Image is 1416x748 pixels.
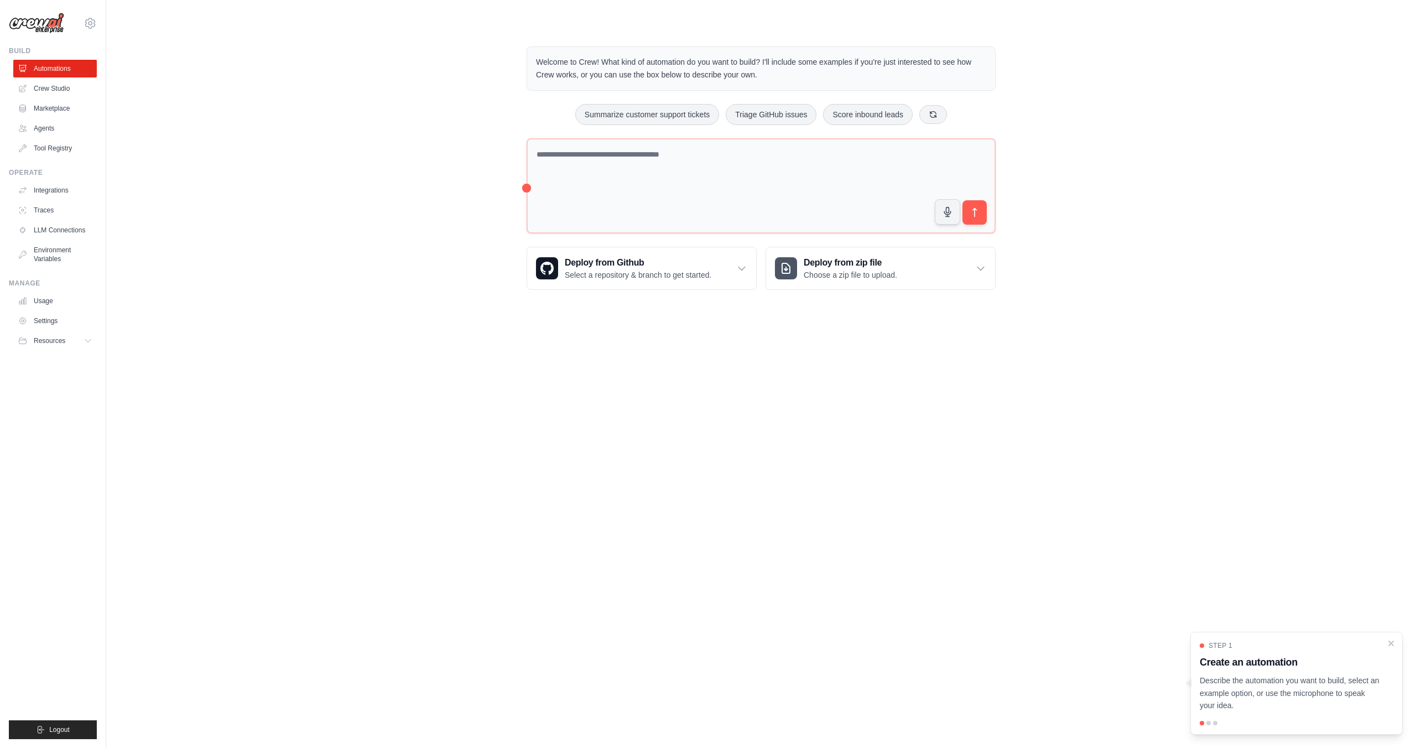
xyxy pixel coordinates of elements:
[9,720,97,739] button: Logout
[13,241,97,268] a: Environment Variables
[804,269,897,280] p: Choose a zip file to upload.
[13,181,97,199] a: Integrations
[1387,639,1396,648] button: Close walkthrough
[13,120,97,137] a: Agents
[34,336,65,345] span: Resources
[49,725,70,734] span: Logout
[575,104,719,125] button: Summarize customer support tickets
[13,292,97,310] a: Usage
[536,56,986,81] p: Welcome to Crew! What kind of automation do you want to build? I'll include some examples if you'...
[565,269,711,280] p: Select a repository & branch to get started.
[1209,641,1232,650] span: Step 1
[13,201,97,219] a: Traces
[13,100,97,117] a: Marketplace
[823,104,913,125] button: Score inbound leads
[13,80,97,97] a: Crew Studio
[9,168,97,177] div: Operate
[13,332,97,350] button: Resources
[13,312,97,330] a: Settings
[565,256,711,269] h3: Deploy from Github
[726,104,816,125] button: Triage GitHub issues
[9,13,64,34] img: Logo
[1200,674,1380,712] p: Describe the automation you want to build, select an example option, or use the microphone to spe...
[13,221,97,239] a: LLM Connections
[13,139,97,157] a: Tool Registry
[1200,655,1380,670] h3: Create an automation
[804,256,897,269] h3: Deploy from zip file
[9,46,97,55] div: Build
[13,60,97,77] a: Automations
[9,279,97,288] div: Manage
